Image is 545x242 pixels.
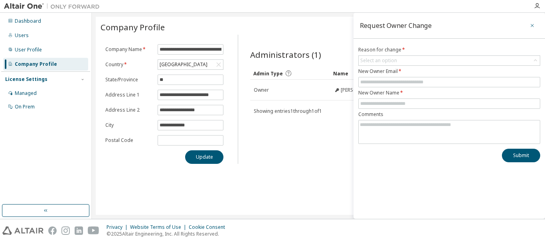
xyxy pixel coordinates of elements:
div: Users [15,32,29,39]
label: New Owner Email [358,68,540,75]
label: Reason for change [358,47,540,53]
span: Admin Type [253,70,283,77]
button: Submit [502,149,540,162]
div: Cookie Consent [189,224,230,230]
button: Update [185,150,223,164]
img: instagram.svg [61,226,70,235]
label: Address Line 2 [105,107,153,113]
div: Privacy [107,224,130,230]
label: New Owner Name [358,90,540,96]
img: facebook.svg [48,226,57,235]
label: Postal Code [105,137,153,144]
img: Altair One [4,2,104,10]
div: Website Terms of Use [130,224,189,230]
span: Administrators (1) [250,49,321,60]
img: altair_logo.svg [2,226,43,235]
div: License Settings [5,76,47,83]
div: User Profile [15,47,42,53]
img: linkedin.svg [75,226,83,235]
div: Name [333,67,407,80]
div: Company Profile [15,61,57,67]
div: [GEOGRAPHIC_DATA] [158,60,209,69]
div: [GEOGRAPHIC_DATA] [158,60,223,69]
div: Managed [15,90,37,96]
label: City [105,122,153,128]
label: Address Line 1 [105,92,153,98]
label: State/Province [105,77,153,83]
div: On Prem [15,104,35,110]
span: Company Profile [101,22,165,33]
span: Owner [254,87,269,93]
div: Select an option [360,57,397,64]
span: Showing entries 1 through 1 of 1 [254,108,322,114]
label: Comments [358,111,540,118]
label: Country [105,61,153,68]
div: Request Owner Change [360,22,432,29]
label: Company Name [105,46,153,53]
span: [PERSON_NAME] [341,87,378,93]
div: Dashboard [15,18,41,24]
div: Select an option [359,56,540,65]
img: youtube.svg [88,226,99,235]
p: © 2025 Altair Engineering, Inc. All Rights Reserved. [107,230,230,237]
